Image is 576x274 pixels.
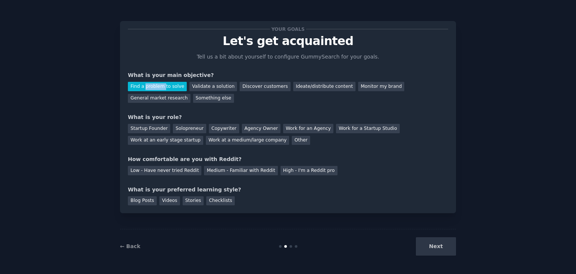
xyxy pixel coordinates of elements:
div: Work at a medium/large company [206,136,289,145]
div: Solopreneur [173,124,206,133]
div: Ideate/distribute content [293,82,355,91]
div: Copywriter [209,124,239,133]
div: Other [292,136,310,145]
div: Low - Have never tried Reddit [128,166,201,175]
div: Agency Owner [242,124,280,133]
div: How comfortable are you with Reddit? [128,155,448,163]
div: Medium - Familiar with Reddit [204,166,277,175]
div: Validate a solution [189,82,237,91]
div: Work for an Agency [283,124,333,133]
p: Tell us a bit about yourself to configure GummySearch for your goals. [193,53,382,61]
div: Monitor my brand [358,82,404,91]
div: What is your main objective? [128,71,448,79]
div: Stories [183,196,204,206]
div: General market research [128,94,190,103]
div: Checklists [206,196,235,206]
span: Your goals [270,25,306,33]
div: What is your role? [128,113,448,121]
a: ← Back [120,243,140,249]
div: Work for a Startup Studio [336,124,399,133]
div: Videos [159,196,180,206]
div: High - I'm a Reddit pro [280,166,337,175]
div: Blog Posts [128,196,157,206]
div: Work at an early stage startup [128,136,203,145]
div: Discover customers [240,82,290,91]
div: Something else [193,94,234,103]
div: Startup Founder [128,124,170,133]
div: Find a problem to solve [128,82,187,91]
div: What is your preferred learning style? [128,186,448,194]
p: Let's get acquainted [128,35,448,48]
